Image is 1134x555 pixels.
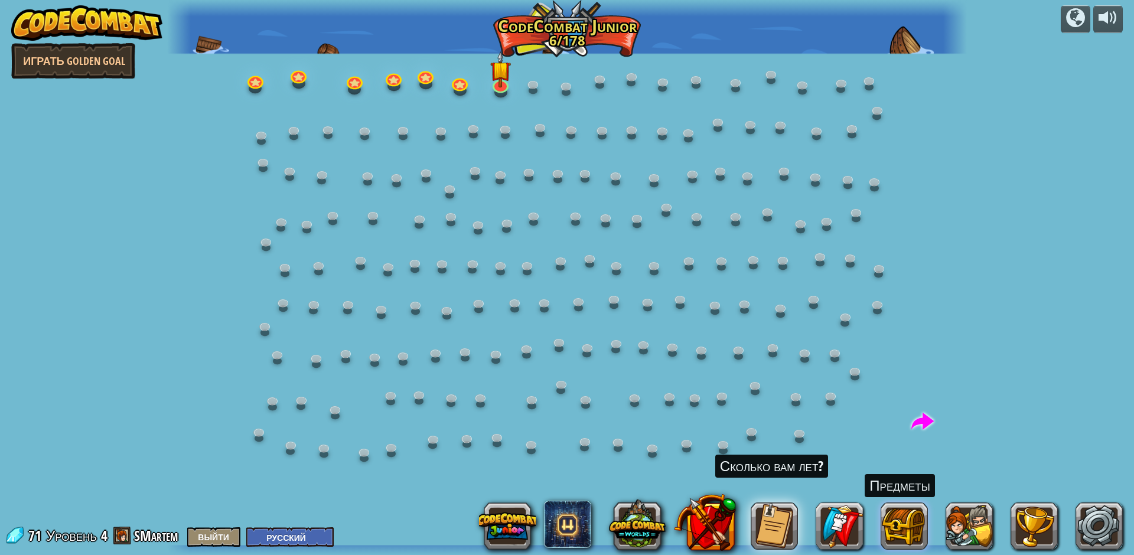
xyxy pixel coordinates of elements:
[101,526,107,545] span: 4
[1061,5,1090,33] button: Кампании
[187,527,240,547] button: Выйти
[715,455,828,478] div: Сколько вам лет?
[134,526,181,545] a: SMartem
[1093,5,1123,33] button: Регулировать громкость
[490,51,511,87] img: level-banner-started.png
[865,474,934,498] div: Предметы
[28,526,45,545] span: 71
[46,526,97,546] span: Уровень
[11,5,162,41] img: CodeCombat - Learn how to code by playing a game
[11,43,135,79] a: Играть Golden Goal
